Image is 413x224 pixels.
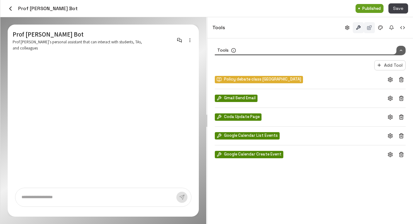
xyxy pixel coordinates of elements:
[224,152,281,156] p: Google Calendar Create Event
[397,22,408,33] button: Embed
[224,77,301,81] p: Policy debate class [GEOGRAPHIC_DATA]
[386,22,397,33] button: Notifications
[374,60,406,70] button: Add Tool
[212,24,225,32] h6: Tools
[224,96,256,100] p: Gmail Send Email
[217,47,229,54] h6: Tools
[224,115,260,119] p: Coda Update Page
[342,22,353,33] button: Basic info
[375,22,386,33] button: Branding
[13,39,148,51] span: Prof [PERSON_NAME]'s personal assistant that can interact with students, TAs, and colleagues
[364,22,375,33] button: Integrations
[353,22,364,33] button: Tools
[13,29,148,39] p: Prof [PERSON_NAME] Bot
[224,134,278,138] p: Google Calendar List Events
